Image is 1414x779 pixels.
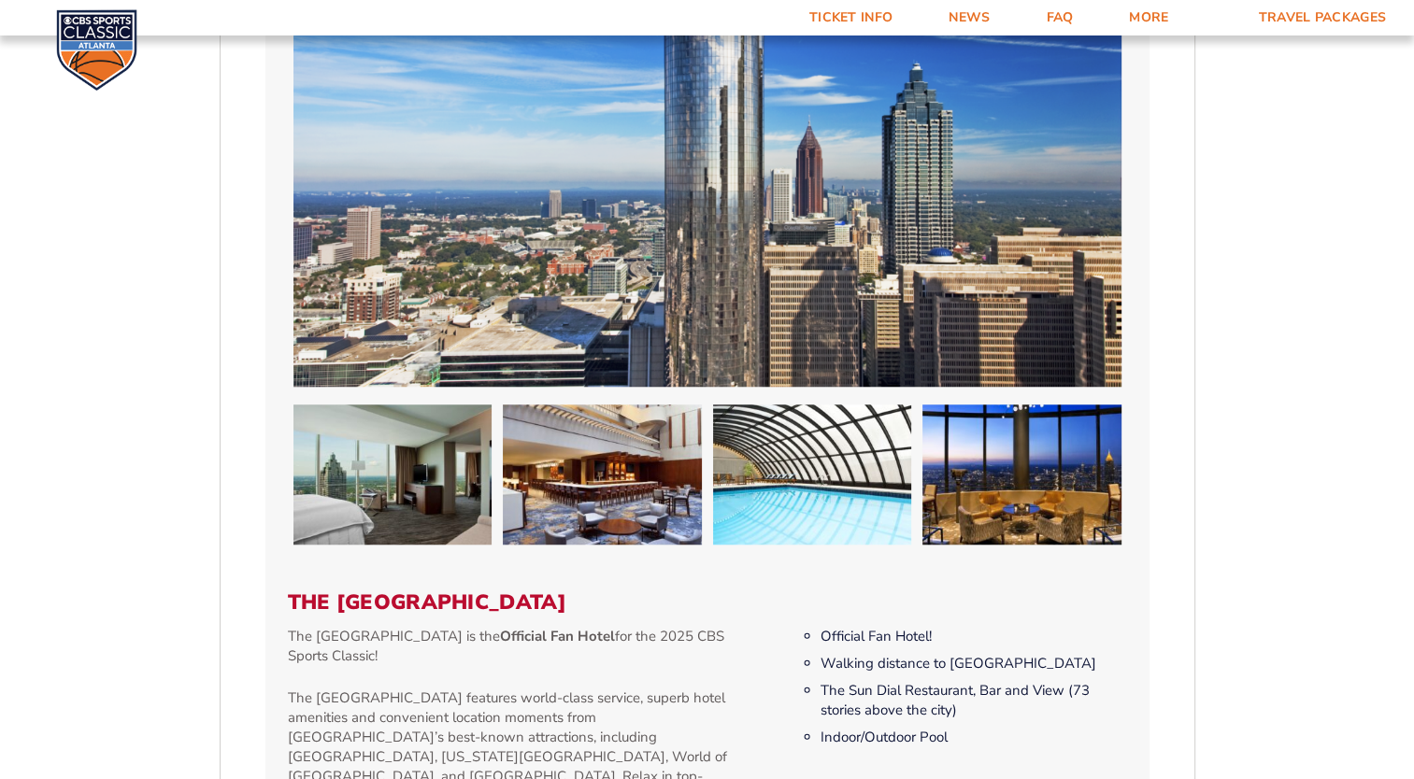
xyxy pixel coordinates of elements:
[821,681,1126,720] li: The Sun Dial Restaurant, Bar and View (73 stories above the city)
[500,627,615,645] strong: Official Fan Hotel
[922,404,1121,545] img: The Westin Peachtree Plaza Atlanta
[821,654,1126,673] li: Walking distance to [GEOGRAPHIC_DATA]
[288,590,1127,615] h3: The [GEOGRAPHIC_DATA]
[821,728,1126,747] li: Indoor/Outdoor Pool
[293,404,493,545] img: The Westin Peachtree Plaza Atlanta
[56,9,137,91] img: CBS Sports Classic
[288,627,736,666] p: The [GEOGRAPHIC_DATA] is the for the 2025 CBS Sports Classic!
[503,404,702,545] img: The Westin Peachtree Plaza Atlanta
[821,627,1126,646] li: Official Fan Hotel!
[713,404,912,545] img: The Westin Peachtree Plaza Atlanta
